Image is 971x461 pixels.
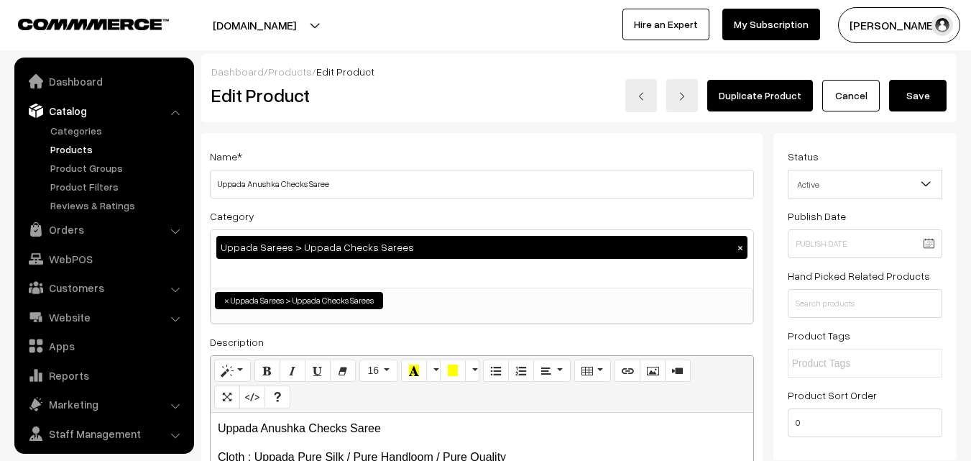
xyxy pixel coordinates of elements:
[47,142,189,157] a: Products
[788,268,930,283] label: Hand Picked Related Products
[367,365,379,376] span: 16
[18,362,189,388] a: Reports
[788,328,850,343] label: Product Tags
[18,14,144,32] a: COMMMERCE
[47,160,189,175] a: Product Groups
[838,7,960,43] button: [PERSON_NAME]
[931,14,953,36] img: user
[18,304,189,330] a: Website
[788,229,942,258] input: Publish Date
[465,360,479,383] button: More Color
[211,65,264,78] a: Dashboard
[734,241,747,254] button: ×
[788,408,942,437] input: Enter Number
[533,360,570,383] button: Paragraph
[788,289,942,318] input: Search products
[18,275,189,301] a: Customers
[162,7,346,43] button: [DOMAIN_NAME]
[239,385,265,408] button: Code View
[788,172,942,197] span: Active
[622,9,709,40] a: Hire an Expert
[889,80,947,111] button: Save
[18,19,169,29] img: COMMMERCE
[305,360,331,383] button: Underline (CTRL+U)
[707,80,813,111] a: Duplicate Product
[18,68,189,94] a: Dashboard
[18,391,189,417] a: Marketing
[216,236,747,259] div: Uppada Sarees > Uppada Checks Sarees
[280,360,305,383] button: Italic (CTRL+I)
[268,65,312,78] a: Products
[426,360,441,383] button: More Color
[665,360,691,383] button: Video
[18,98,189,124] a: Catalog
[218,420,746,437] p: Uppada Anushka Checks Saree
[18,333,189,359] a: Apps
[401,360,427,383] button: Recent Color
[210,170,754,198] input: Name
[678,92,686,101] img: right-arrow.png
[214,385,240,408] button: Full Screen
[788,209,846,224] label: Publish Date
[508,360,534,383] button: Ordered list (CTRL+SHIFT+NUM8)
[264,385,290,408] button: Help
[359,360,397,383] button: Font Size
[18,216,189,242] a: Orders
[788,149,819,164] label: Status
[330,360,356,383] button: Remove Font Style (CTRL+\)
[574,360,611,383] button: Table
[18,421,189,447] a: Staff Management
[440,360,466,383] button: Background Color
[211,84,505,106] h2: Edit Product
[722,9,820,40] a: My Subscription
[483,360,509,383] button: Unordered list (CTRL+SHIFT+NUM7)
[615,360,640,383] button: Link (CTRL+K)
[792,356,918,371] input: Product Tags
[254,360,280,383] button: Bold (CTRL+B)
[18,246,189,272] a: WebPOS
[47,198,189,213] a: Reviews & Ratings
[637,92,645,101] img: left-arrow.png
[211,64,947,79] div: / /
[47,123,189,138] a: Categories
[316,65,374,78] span: Edit Product
[210,149,242,164] label: Name
[640,360,666,383] button: Picture
[214,360,251,383] button: Style
[788,388,877,403] label: Product Sort Order
[788,170,942,198] span: Active
[47,179,189,194] a: Product Filters
[822,80,880,111] a: Cancel
[210,334,264,350] label: Description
